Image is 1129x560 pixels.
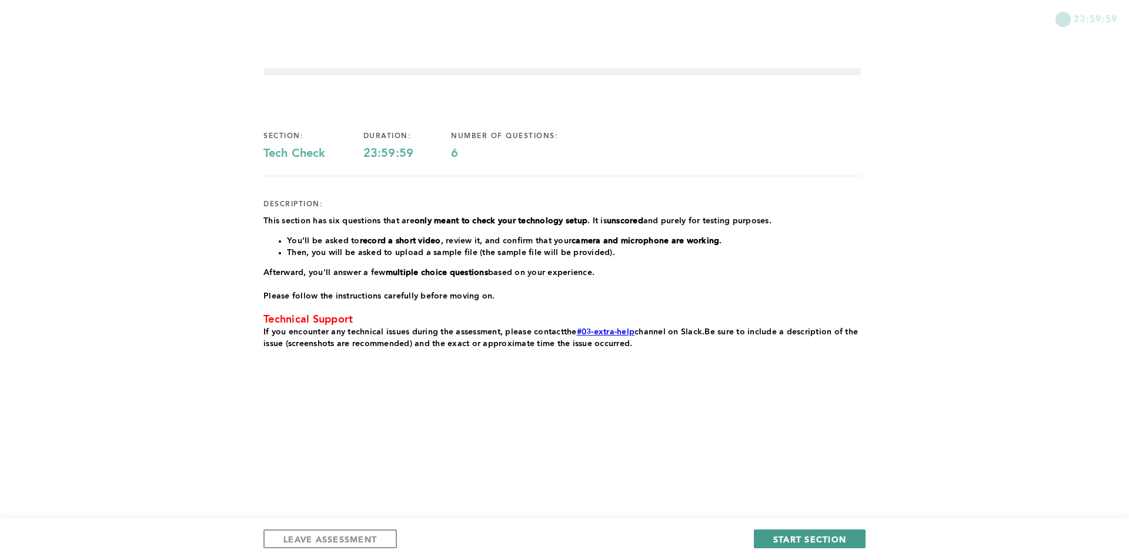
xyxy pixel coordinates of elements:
div: 6 [451,147,596,161]
p: This section has six questions that are . It is and purely for testing purposes. [263,215,861,227]
li: You’ll be asked to , review it, and confirm that your . [287,235,861,247]
p: Please follow the instructions carefully before moving on. [263,290,861,302]
p: Afterward, you'll answer a few based on your experience. [263,267,861,279]
strong: unscored [607,217,643,225]
a: #03-extra-help [577,328,635,336]
div: description: [263,200,323,209]
strong: multiple choice questions [386,269,488,277]
strong: record a short video [360,237,441,245]
li: Then, you will be asked to upload a sample file (the sample file will be provided). [287,247,861,259]
span: 23:59:59 [1074,12,1117,25]
span: LEAVE ASSESSMENT [283,534,377,545]
span: START SECTION [773,534,846,545]
span: If you encounter any technical issues during the assessment, please contact [263,328,564,336]
div: 23:59:59 [363,147,452,161]
span: . [702,328,704,336]
div: Tech Check [263,147,363,161]
strong: only meant to check your technology setup [415,217,587,225]
button: LEAVE ASSESSMENT [263,529,397,548]
div: number of questions: [451,132,596,141]
strong: camera and microphone are working [572,237,719,245]
div: duration: [363,132,452,141]
span: Technical Support [263,314,353,325]
p: the channel on Slack Be sure to include a description of the issue (screenshots are recommended) ... [263,326,861,350]
button: START SECTION [754,529,866,548]
div: section: [263,132,363,141]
